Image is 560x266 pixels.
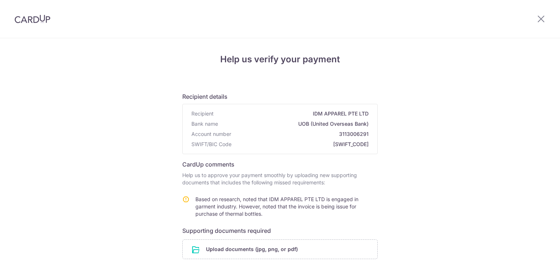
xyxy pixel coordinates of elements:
[182,172,378,186] p: Help us to approve your payment smoothly by uploading new supporting documents that includes the ...
[195,196,358,217] span: Based on research, noted that IDM APPAREL PTE LTD is engaged in garment industry. However, noted ...
[221,120,369,128] span: UOB (United Overseas Bank)
[182,92,378,101] h6: Recipient details
[191,120,218,128] span: Bank name
[15,15,50,23] img: CardUp
[182,160,378,169] h6: CardUp comments
[182,239,378,259] div: Upload documents (jpg, png, or pdf)
[217,110,369,117] span: IDM APPAREL PTE LTD
[234,130,369,138] span: 3113006291
[182,226,378,235] h6: Supporting documents required
[191,130,231,138] span: Account number
[191,141,232,148] span: SWIFT/BIC Code
[191,110,214,117] span: Recipient
[182,53,378,66] h4: Help us verify your payment
[234,141,369,148] span: [SWIFT_CODE]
